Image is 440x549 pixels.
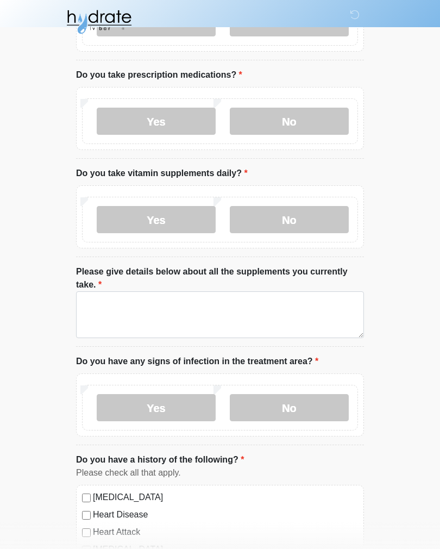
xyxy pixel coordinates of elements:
[230,206,349,233] label: No
[82,528,91,537] input: Heart Attack
[93,491,358,504] label: [MEDICAL_DATA]
[76,466,364,479] div: Please check all that apply.
[230,394,349,421] label: No
[93,508,358,521] label: Heart Disease
[97,206,216,233] label: Yes
[97,108,216,135] label: Yes
[76,167,248,180] label: Do you take vitamin supplements daily?
[65,8,133,35] img: Hydrate IV Bar - Fort Collins Logo
[82,494,91,502] input: [MEDICAL_DATA]
[93,526,358,539] label: Heart Attack
[76,453,244,466] label: Do you have a history of the following?
[97,394,216,421] label: Yes
[230,108,349,135] label: No
[76,355,318,368] label: Do you have any signs of infection in the treatment area?
[76,265,364,291] label: Please give details below about all the supplements you currently take.
[82,511,91,520] input: Heart Disease
[76,68,242,82] label: Do you take prescription medications?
